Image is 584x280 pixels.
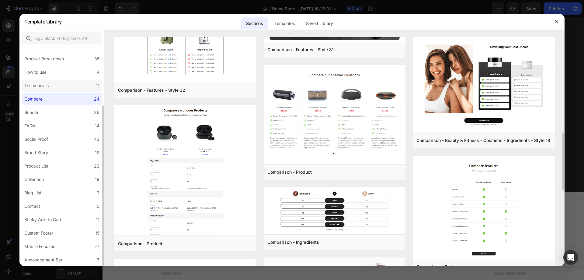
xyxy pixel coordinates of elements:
[96,216,99,223] div: 11
[157,65,269,77] h3: 03.
[94,95,99,103] div: 24
[24,176,44,183] div: Collection
[97,189,99,197] div: 3
[226,184,255,190] span: Add section
[24,256,62,264] div: Announcement Bar
[158,35,268,50] p: Take what you need, even multiple items at once.
[24,122,35,129] div: FAQs
[95,149,99,156] div: 19
[24,162,48,170] div: Product List
[222,205,255,211] span: from URL or image
[95,229,99,237] div: 15
[267,46,334,53] div: Comparison - Features - Style 31
[94,55,99,62] div: 35
[413,37,555,134] img: c18.png
[94,136,99,143] div: 43
[95,176,99,183] div: 19
[172,205,214,211] span: inspired by CRO experts
[24,109,38,116] div: Bundle
[170,17,193,29] strong: Grab
[24,95,43,103] div: Compare
[263,205,308,211] span: then drag & drop elements
[24,216,61,223] div: Sticky Add to Cart
[95,122,99,129] div: 14
[24,189,41,197] div: Blog List
[24,229,53,237] div: Custom Footer
[24,14,62,30] h2: Template Library
[24,136,48,143] div: Social Proof
[241,17,268,30] div: Sections
[97,69,99,76] div: 4
[268,198,305,204] div: Add blank section
[118,240,162,247] div: Comparison - Product
[94,162,99,170] div: 22
[175,198,212,204] div: Choose templates
[416,263,462,271] div: Comparison - Features
[171,65,182,77] strong: Go
[118,87,185,94] div: Comparison - Features - Style 32
[264,65,406,165] img: cp-1.png
[267,168,312,176] div: Comparison - Product
[158,83,268,105] p: – Close the door. The instantly recognizes every product and bills you automatically.
[22,32,102,44] input: E.g.: Black Friday, Sale, etc.
[158,83,236,97] strong: AI vending system
[157,17,269,30] h3: 02.
[114,8,256,83] img: c32.png
[301,17,338,30] div: Saved Library
[24,243,56,250] div: Mobile Focused
[269,17,300,30] div: Templates
[95,203,99,210] div: 10
[24,55,64,62] div: Product Breakdown
[97,256,99,264] div: 7
[24,82,49,89] div: Testimonials
[223,198,255,204] div: Generate layout
[264,187,406,236] img: ci.png
[114,105,256,244] img: cp.png
[96,82,99,89] div: 11
[94,109,99,116] div: 36
[94,243,99,250] div: 27
[413,156,555,260] img: cf.png
[563,250,578,265] div: Open Intercom Messenger
[24,203,40,210] div: Contact
[24,69,47,76] div: How to use
[267,239,319,246] div: Comparison - Ingredients
[416,137,550,144] div: Comparison - Beauty & Fitness - Cosmetic - Ingredients - Style 18
[24,149,48,156] div: Brand Story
